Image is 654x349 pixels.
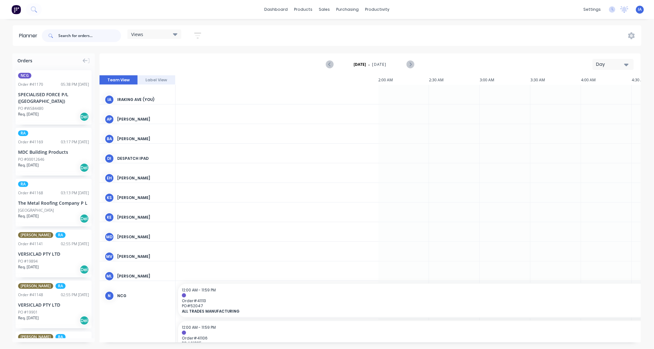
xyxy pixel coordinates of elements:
div: Del [80,265,89,274]
div: VERSICLAD PTY LTD [18,302,89,308]
div: Del [80,316,89,325]
div: sales [316,5,333,14]
div: MV [105,252,114,261]
div: EH [105,173,114,183]
strong: [DATE] [354,62,366,67]
div: The Metal Roofing Company P L [18,200,89,206]
div: 03:13 PM [DATE] [61,190,89,196]
input: Search for orders... [58,29,121,42]
span: - [369,61,370,68]
span: RA [55,283,66,289]
div: [PERSON_NAME] [117,175,170,181]
div: KS [105,193,114,203]
div: Order # 41168 [18,190,43,196]
div: BA [105,134,114,144]
span: RA [18,130,28,136]
div: 2:30 AM [429,75,480,85]
div: ML [105,271,114,281]
div: AP [105,115,114,124]
span: Req. [DATE] [18,213,39,219]
div: [PERSON_NAME] [117,116,170,122]
div: Iraking Ave (You) [117,97,170,103]
span: [PERSON_NAME] [18,334,53,340]
div: PO #WS84480 [18,106,43,111]
div: IA [105,95,114,104]
div: 3:00 AM [480,75,530,85]
div: PO #00012646 [18,157,44,162]
span: Req. [DATE] [18,315,39,321]
span: RA [55,232,66,238]
div: KE [105,213,114,222]
div: products [291,5,316,14]
span: Views [131,31,143,38]
div: Del [80,214,89,223]
div: Del [80,112,89,122]
div: 02:55 PM [DATE] [61,292,89,298]
button: Label View [138,75,176,85]
div: [GEOGRAPHIC_DATA] [18,208,54,213]
div: [PERSON_NAME] [117,195,170,201]
span: Req. [DATE] [18,264,39,270]
img: Factory [11,5,21,14]
div: MDC Building Products [18,149,89,155]
span: RA [55,334,66,340]
div: PO #19901 [18,309,38,315]
div: N [105,291,114,301]
div: purchasing [333,5,362,14]
div: MD [105,232,114,242]
div: 03:17 PM [DATE] [61,139,89,145]
div: NCG [117,293,170,299]
div: [PERSON_NAME] [117,234,170,240]
div: Order # 41169 [18,139,43,145]
span: IA [638,7,642,12]
span: [DATE] [372,62,387,67]
div: [PERSON_NAME] [117,254,170,259]
div: Planner [19,32,41,40]
div: [PERSON_NAME] [117,136,170,142]
div: 05:38 PM [DATE] [61,82,89,87]
button: Team View [99,75,138,85]
span: [PERSON_NAME] [18,232,53,238]
span: Req. [DATE] [18,111,39,117]
div: [PERSON_NAME] [117,215,170,220]
span: 12:00 AM - 11:59 PM [182,287,216,293]
div: 2:00 AM [378,75,429,85]
div: VERSICLAD PTY LTD [18,251,89,257]
button: Next page [407,60,414,68]
div: PO #19894 [18,259,38,264]
a: dashboard [261,5,291,14]
div: SPECIALISED FORCE P/L ([GEOGRAPHIC_DATA]) [18,91,89,104]
span: NCG [18,73,31,78]
div: [PERSON_NAME] [117,273,170,279]
div: DI [105,154,114,163]
span: Req. [DATE] [18,162,39,168]
span: RA [18,181,28,187]
button: Day [593,59,634,70]
div: Order # 41170 [18,82,43,87]
span: [PERSON_NAME] [18,283,53,289]
div: 4:00 AM [581,75,632,85]
div: Del [80,163,89,172]
div: Despatch Ipad [117,156,170,161]
span: Orders [17,57,32,64]
div: 3:30 AM [530,75,581,85]
div: Order # 41148 [18,292,43,298]
button: Previous page [326,60,334,68]
div: Order # 41141 [18,241,43,247]
span: 12:00 AM - 11:59 PM [182,325,216,330]
div: Day [596,61,625,68]
div: 02:55 PM [DATE] [61,241,89,247]
div: settings [580,5,604,14]
div: productivity [362,5,393,14]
